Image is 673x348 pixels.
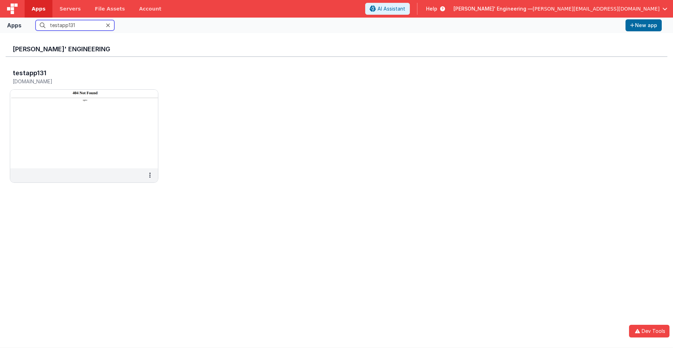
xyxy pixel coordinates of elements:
button: AI Assistant [365,3,410,15]
span: [PERSON_NAME]' Engineering — [453,5,533,12]
h5: [DOMAIN_NAME] [13,79,141,84]
span: Help [426,5,437,12]
button: Dev Tools [629,325,669,337]
button: New app [626,19,662,31]
span: [PERSON_NAME][EMAIL_ADDRESS][DOMAIN_NAME] [533,5,660,12]
span: Apps [32,5,45,12]
h3: [PERSON_NAME]' Engineering [13,46,660,53]
span: File Assets [95,5,125,12]
button: [PERSON_NAME]' Engineering — [PERSON_NAME][EMAIL_ADDRESS][DOMAIN_NAME] [453,5,667,12]
input: Search apps [36,20,114,31]
div: Apps [7,21,21,30]
span: AI Assistant [377,5,405,12]
h3: testapp131 [13,70,46,77]
span: Servers [59,5,81,12]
